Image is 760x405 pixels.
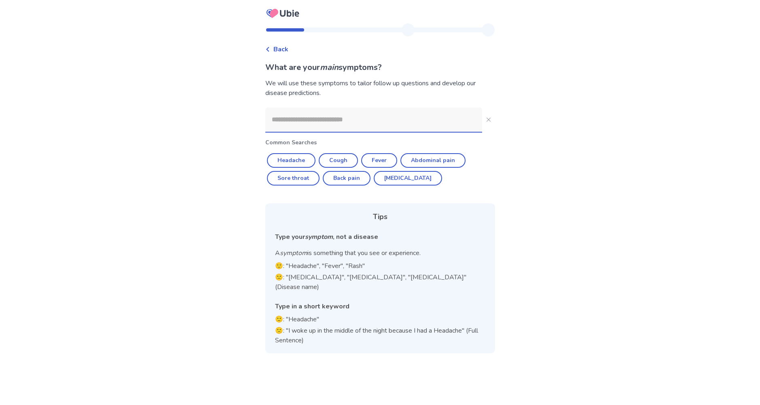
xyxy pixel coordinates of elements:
[323,171,370,186] button: Back pain
[482,113,495,126] button: Close
[320,62,339,73] i: main
[265,138,495,147] p: Common Searches
[319,153,358,168] button: Cough
[400,153,466,168] button: Abdominal pain
[275,261,485,271] p: 🙂: "Headache", "Fever", "Rash"
[374,171,442,186] button: [MEDICAL_DATA]
[273,44,288,54] span: Back
[267,171,320,186] button: Sore throat
[275,272,485,292] p: 🙁: "[MEDICAL_DATA]", "[MEDICAL_DATA]", "[MEDICAL_DATA]" (Disease name)
[275,232,485,242] div: Type your , not a disease
[305,232,333,241] i: symptom
[265,108,482,132] input: Close
[265,78,495,98] div: We will use these symptoms to tailor follow up questions and develop our disease predictions.
[275,248,485,258] p: A is something that you see or experience.
[275,302,485,311] div: Type in a short keyword
[267,153,315,168] button: Headache
[275,314,485,324] p: 🙂: "Headache"
[361,153,397,168] button: Fever
[280,249,307,257] i: symptom
[265,61,495,74] p: What are your symptoms?
[275,211,485,222] div: Tips
[275,326,485,345] p: 🙁: "I woke up in the middle of the night because I had a Headache" (Full Sentence)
